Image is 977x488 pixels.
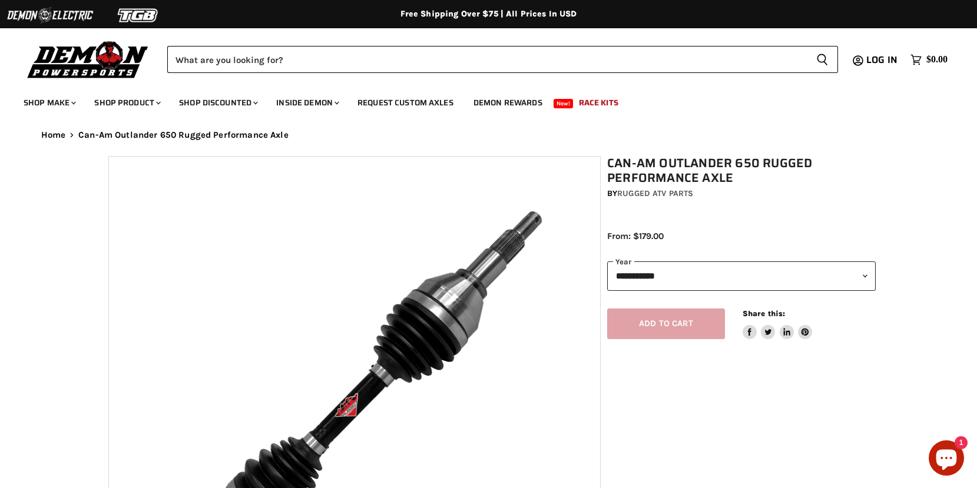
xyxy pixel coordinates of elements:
span: Can-Am Outlander 650 Rugged Performance Axle [78,130,289,140]
span: New! [554,99,574,108]
ul: Main menu [15,86,945,115]
form: Product [167,46,838,73]
a: Shop Make [15,91,83,115]
a: Log in [861,55,905,65]
img: Demon Powersports [24,38,153,80]
button: Search [807,46,838,73]
a: Race Kits [570,91,627,115]
span: $0.00 [926,54,948,65]
img: Demon Electric Logo 2 [6,4,94,26]
a: Shop Discounted [170,91,265,115]
a: Inside Demon [267,91,346,115]
span: Share this: [743,309,785,318]
h1: Can-Am Outlander 650 Rugged Performance Axle [607,156,876,185]
a: Home [41,130,66,140]
a: $0.00 [905,51,953,68]
div: by [607,187,876,200]
select: year [607,261,876,290]
aside: Share this: [743,308,813,340]
a: Request Custom Axles [349,91,462,115]
span: Log in [866,52,897,67]
input: Search [167,46,807,73]
div: Free Shipping Over $75 | All Prices In USD [18,9,960,19]
nav: Breadcrumbs [18,130,960,140]
a: Shop Product [85,91,168,115]
a: Rugged ATV Parts [617,188,693,198]
span: From: $179.00 [607,231,664,241]
a: Demon Rewards [465,91,551,115]
inbox-online-store-chat: Shopify online store chat [925,440,968,479]
img: TGB Logo 2 [94,4,183,26]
